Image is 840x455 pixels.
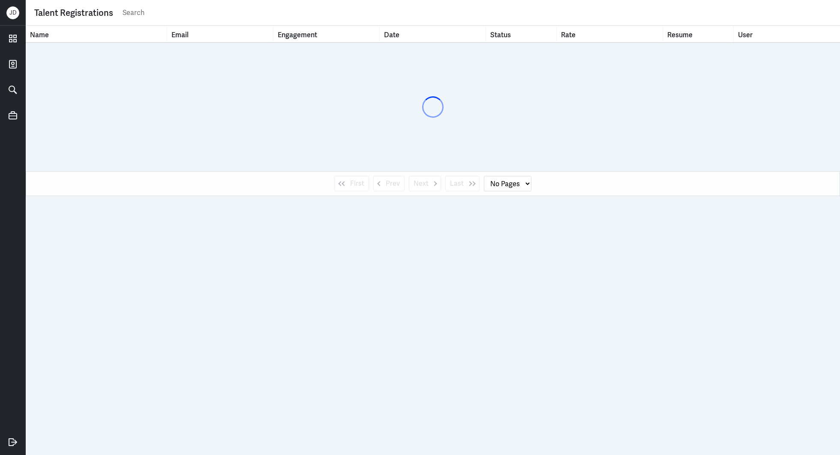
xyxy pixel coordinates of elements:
th: Toggle SortBy [380,26,486,42]
input: Search [122,6,831,19]
div: J D [6,6,19,19]
span: Prev [386,178,400,189]
button: First [334,176,369,191]
th: Toggle SortBy [486,26,557,42]
span: Next [414,178,429,189]
div: Talent Registrations [34,6,113,19]
span: First [350,178,364,189]
th: Toggle SortBy [273,26,380,42]
th: Resume [663,26,734,42]
th: User [734,26,840,42]
th: Toggle SortBy [26,26,167,42]
button: Next [409,176,441,191]
th: Toggle SortBy [167,26,273,42]
th: Toggle SortBy [557,26,663,42]
button: Prev [373,176,405,191]
button: Last [445,176,480,191]
span: Last [450,178,464,189]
